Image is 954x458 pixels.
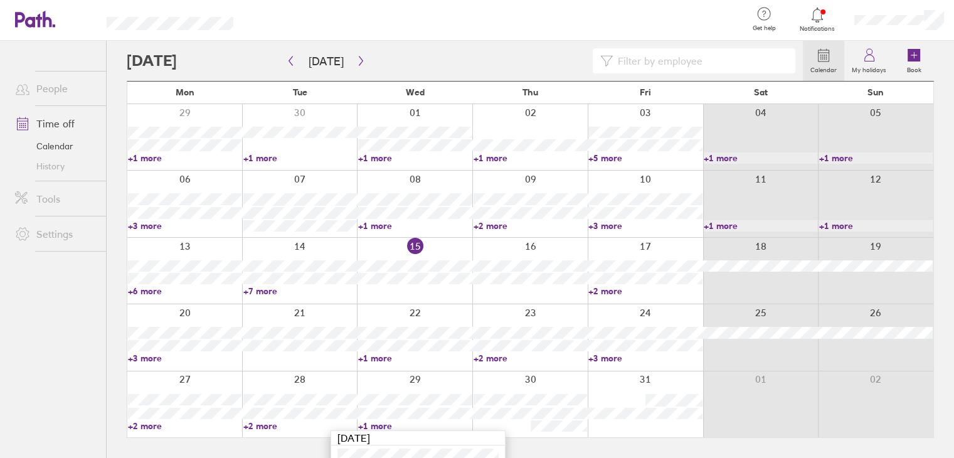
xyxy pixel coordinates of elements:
[128,152,242,164] a: +1 more
[5,136,106,156] a: Calendar
[299,51,354,72] button: [DATE]
[640,87,651,97] span: Fri
[243,152,358,164] a: +1 more
[803,63,844,74] label: Calendar
[588,353,702,364] a: +3 more
[358,353,472,364] a: +1 more
[128,220,242,232] a: +3 more
[243,420,358,432] a: +2 more
[744,24,785,32] span: Get help
[128,353,242,364] a: +3 more
[474,152,588,164] a: +1 more
[474,220,588,232] a: +2 more
[128,285,242,297] a: +6 more
[797,25,838,33] span: Notifications
[243,285,358,297] a: +7 more
[588,220,702,232] a: +3 more
[867,87,884,97] span: Sun
[899,63,929,74] label: Book
[803,41,844,81] a: Calendar
[176,87,194,97] span: Mon
[5,76,106,101] a: People
[588,285,702,297] a: +2 more
[5,221,106,247] a: Settings
[358,152,472,164] a: +1 more
[5,111,106,136] a: Time off
[819,152,933,164] a: +1 more
[819,220,933,232] a: +1 more
[754,87,768,97] span: Sat
[358,420,472,432] a: +1 more
[331,431,505,445] div: [DATE]
[894,41,934,81] a: Book
[293,87,307,97] span: Tue
[5,156,106,176] a: History
[406,87,425,97] span: Wed
[704,220,818,232] a: +1 more
[588,152,702,164] a: +5 more
[358,220,472,232] a: +1 more
[704,152,818,164] a: +1 more
[5,186,106,211] a: Tools
[797,6,838,33] a: Notifications
[128,420,242,432] a: +2 more
[844,63,894,74] label: My holidays
[522,87,538,97] span: Thu
[474,353,588,364] a: +2 more
[844,41,894,81] a: My holidays
[613,49,788,73] input: Filter by employee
